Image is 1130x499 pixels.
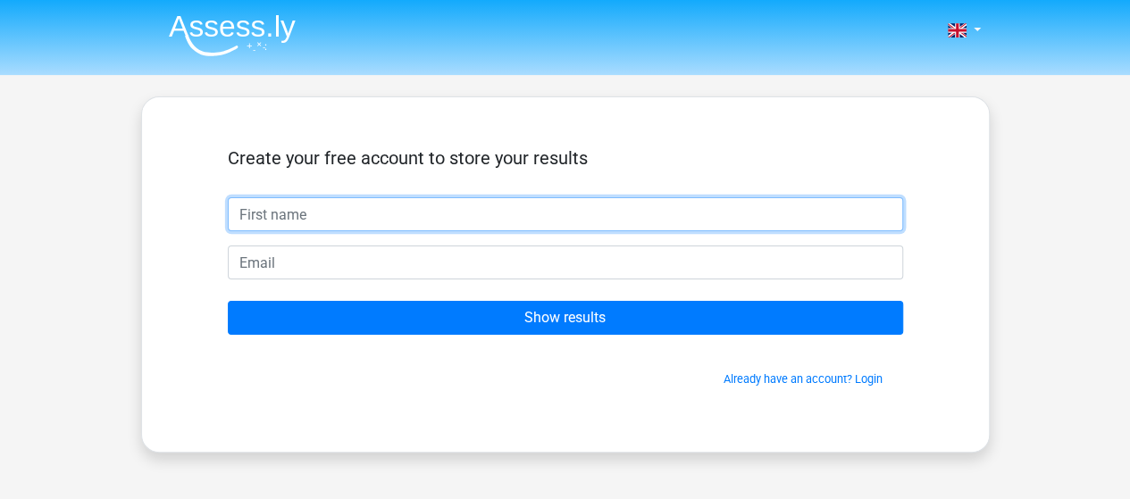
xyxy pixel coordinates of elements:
h5: Create your free account to store your results [228,147,903,169]
input: Email [228,245,903,279]
img: Assessly [169,14,296,56]
input: Show results [228,301,903,335]
a: Already have an account? Login [724,372,883,386]
input: First name [228,197,903,231]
